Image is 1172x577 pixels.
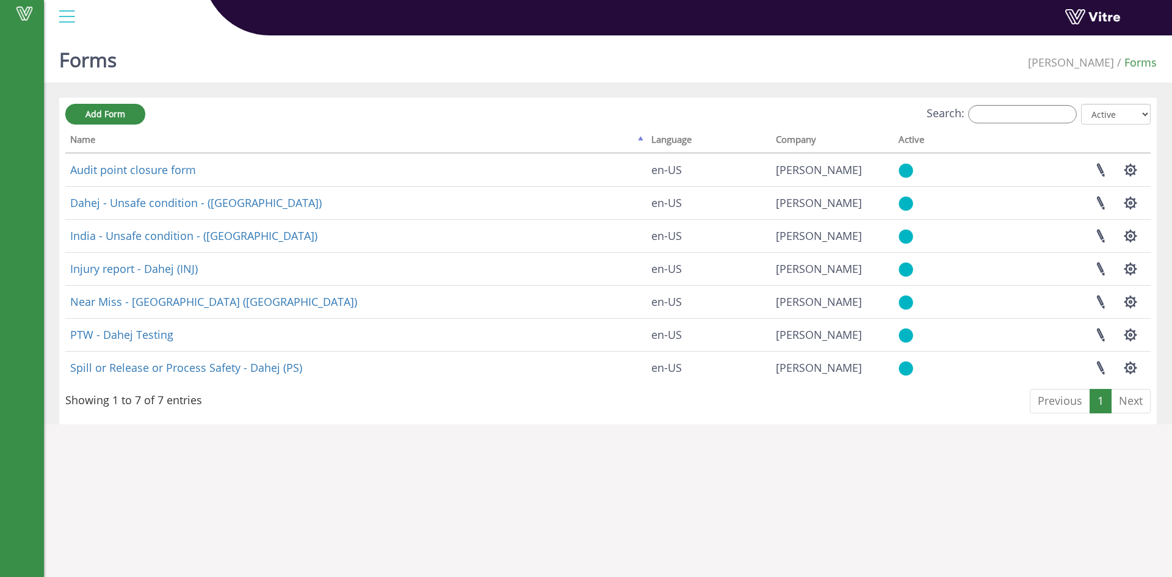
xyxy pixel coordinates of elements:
th: Language [646,130,771,153]
img: yes [899,262,913,277]
img: yes [899,229,913,244]
a: Audit point closure form [70,162,196,177]
a: Near Miss - [GEOGRAPHIC_DATA] ([GEOGRAPHIC_DATA]) [70,294,357,309]
span: Add Form [85,108,125,120]
a: Add Form [65,104,145,125]
img: yes [899,163,913,178]
h1: Forms [59,31,117,82]
a: Next [1111,389,1151,413]
span: 379 [776,261,862,276]
a: Dahej - Unsafe condition - ([GEOGRAPHIC_DATA]) [70,195,322,210]
a: Spill or Release or Process Safety - Dahej (PS) [70,360,302,375]
a: India - Unsafe condition - ([GEOGRAPHIC_DATA]) [70,228,317,243]
th: Active [894,130,980,153]
span: 379 [776,360,862,375]
img: yes [899,196,913,211]
img: yes [899,328,913,343]
label: Search: [927,105,1077,123]
div: Showing 1 to 7 of 7 entries [65,388,202,408]
li: Forms [1114,55,1157,71]
td: en-US [646,219,771,252]
span: 379 [776,195,862,210]
td: en-US [646,318,771,351]
a: Previous [1030,389,1090,413]
td: en-US [646,351,771,384]
td: en-US [646,186,771,219]
a: PTW - Dahej Testing [70,327,173,342]
td: en-US [646,153,771,186]
span: 379 [776,228,862,243]
td: en-US [646,252,771,285]
th: Name: activate to sort column descending [65,130,646,153]
span: 379 [776,162,862,177]
td: en-US [646,285,771,318]
span: 379 [1028,55,1114,70]
span: 379 [776,294,862,309]
th: Company [771,130,894,153]
span: 379 [776,327,862,342]
img: yes [899,295,913,310]
a: 1 [1090,389,1112,413]
a: Injury report - Dahej (INJ) [70,261,198,276]
input: Search: [968,105,1077,123]
img: yes [899,361,913,376]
